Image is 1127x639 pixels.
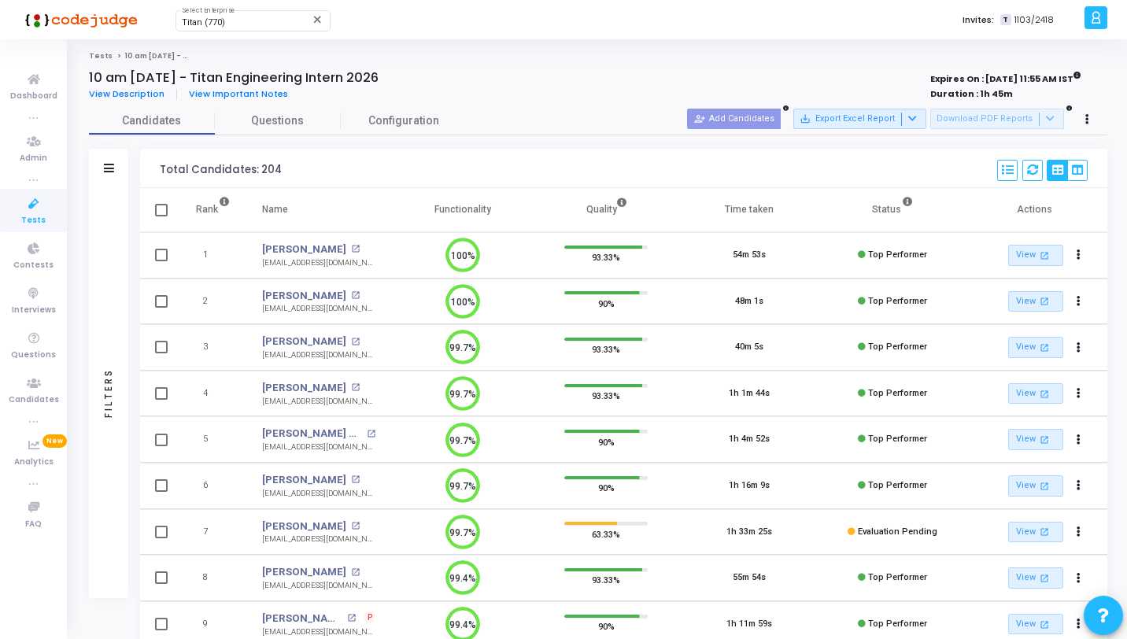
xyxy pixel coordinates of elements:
[598,434,615,449] span: 90%
[42,434,67,448] span: New
[1008,245,1063,266] a: View
[367,430,375,438] mat-icon: open_in_new
[351,568,360,577] mat-icon: open_in_new
[160,164,282,176] div: Total Candidates: 204
[598,619,615,634] span: 90%
[9,393,59,407] span: Candidates
[262,564,346,580] a: [PERSON_NAME]
[930,109,1064,129] button: Download PDF Reports
[351,475,360,484] mat-icon: open_in_new
[1008,567,1063,589] a: View
[14,456,54,469] span: Analytics
[735,295,763,308] div: 48m 1s
[868,249,927,260] span: Top Performer
[262,626,375,638] div: [EMAIL_ADDRESS][DOMAIN_NAME]
[694,113,705,124] mat-icon: person_add_alt
[179,188,246,232] th: Rank
[12,304,56,317] span: Interviews
[868,434,927,444] span: Top Performer
[1008,522,1063,543] a: View
[592,572,620,588] span: 93.33%
[89,113,215,129] span: Candidates
[1038,249,1051,262] mat-icon: open_in_new
[930,87,1013,100] strong: Duration : 1h 45m
[726,526,772,539] div: 1h 33m 25s
[1008,337,1063,358] a: View
[733,249,766,262] div: 54m 53s
[963,13,994,27] label: Invites:
[733,571,766,585] div: 55m 54s
[858,526,937,537] span: Evaluation Pending
[189,87,288,100] span: View Important Notes
[262,303,375,315] div: [EMAIL_ADDRESS][DOMAIN_NAME]
[800,113,811,124] mat-icon: save_alt
[868,619,927,629] span: Top Performer
[726,618,772,631] div: 1h 11m 59s
[592,342,620,357] span: 93.33%
[20,4,138,35] img: logo
[262,396,375,408] div: [EMAIL_ADDRESS][DOMAIN_NAME]
[125,51,300,61] span: 10 am [DATE] - Titan Engineering Intern 2026
[262,580,375,592] div: [EMAIL_ADDRESS][DOMAIN_NAME]
[179,232,246,279] td: 1
[1068,613,1090,635] button: Actions
[89,70,379,86] h4: 10 am [DATE] - Titan Engineering Intern 2026
[262,201,288,218] div: Name
[1008,383,1063,404] a: View
[592,249,620,265] span: 93.33%
[687,109,781,129] button: Add Candidates
[821,188,964,232] th: Status
[89,89,177,99] a: View Description
[177,89,300,99] a: View Important Notes
[262,349,375,361] div: [EMAIL_ADDRESS][DOMAIN_NAME]
[729,387,770,401] div: 1h 1m 44s
[262,611,343,626] a: [PERSON_NAME]
[534,188,678,232] th: Quality
[930,68,1081,86] strong: Expires On : [DATE] 11:55 AM IST
[102,306,116,479] div: Filters
[182,17,225,28] span: Titan (770)
[20,152,47,165] span: Admin
[351,383,360,392] mat-icon: open_in_new
[1038,618,1051,631] mat-icon: open_in_new
[1038,294,1051,308] mat-icon: open_in_new
[179,371,246,417] td: 4
[25,518,42,531] span: FAQ
[312,13,324,26] mat-icon: Clear
[89,51,1107,61] nav: breadcrumb
[868,572,927,582] span: Top Performer
[1038,341,1051,354] mat-icon: open_in_new
[1008,291,1063,312] a: View
[1038,571,1051,585] mat-icon: open_in_new
[598,295,615,311] span: 90%
[1038,479,1051,493] mat-icon: open_in_new
[592,526,620,541] span: 63.33%
[868,296,927,306] span: Top Performer
[1068,290,1090,312] button: Actions
[729,433,770,446] div: 1h 4m 52s
[868,388,927,398] span: Top Performer
[262,441,375,453] div: [EMAIL_ADDRESS][DOMAIN_NAME]
[1000,14,1011,26] span: T
[262,472,346,488] a: [PERSON_NAME]
[1008,614,1063,635] a: View
[1068,475,1090,497] button: Actions
[215,113,341,129] span: Questions
[598,480,615,496] span: 90%
[179,555,246,601] td: 8
[1038,433,1051,446] mat-icon: open_in_new
[868,342,927,352] span: Top Performer
[10,90,57,103] span: Dashboard
[1068,521,1090,543] button: Actions
[592,388,620,404] span: 93.33%
[868,480,927,490] span: Top Performer
[1008,475,1063,497] a: View
[735,341,763,354] div: 40m 5s
[351,522,360,530] mat-icon: open_in_new
[368,611,373,624] span: P
[368,113,439,129] span: Configuration
[351,245,360,253] mat-icon: open_in_new
[262,257,375,269] div: [EMAIL_ADDRESS][DOMAIN_NAME]
[89,87,164,100] span: View Description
